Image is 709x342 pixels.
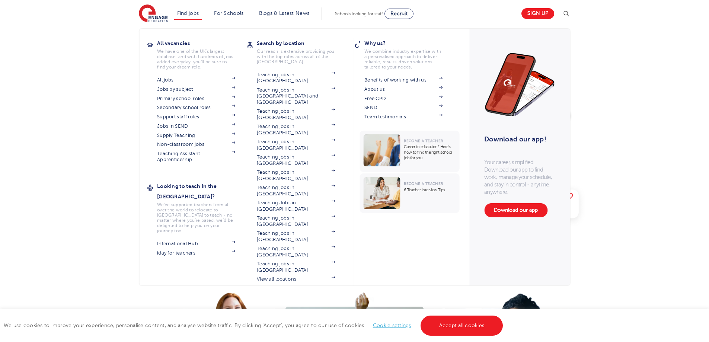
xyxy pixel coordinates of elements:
img: Engage Education [139,4,168,23]
a: Teaching jobs in [GEOGRAPHIC_DATA] [257,139,335,151]
a: Teaching jobs in [GEOGRAPHIC_DATA] [257,230,335,243]
a: Recruit [384,9,413,19]
a: Blogs & Latest News [259,10,310,16]
a: Free CPD [364,96,443,102]
h3: Why us? [364,38,454,48]
a: Looking to teach in the [GEOGRAPHIC_DATA]?We've supported teachers from all over the world to rel... [157,181,246,233]
p: We've supported teachers from all over the world to relocate to [GEOGRAPHIC_DATA] to teach - no m... [157,202,235,233]
a: Support staff roles [157,114,235,120]
h3: Search by location [257,38,346,48]
span: Schools looking for staff [335,11,383,16]
a: Teaching jobs in [GEOGRAPHIC_DATA] and [GEOGRAPHIC_DATA] [257,87,335,105]
a: International Hub [157,241,235,247]
a: Cookie settings [373,323,411,328]
p: Our reach is extensive providing you with the top roles across all of the [GEOGRAPHIC_DATA] [257,49,335,64]
a: Accept all cookies [421,316,503,336]
a: All jobs [157,77,235,83]
a: Why us?We combine industry expertise with a personalised approach to deliver reliable, results-dr... [364,38,454,70]
a: All vacanciesWe have one of the UK's largest database. and with hundreds of jobs added everyday. ... [157,38,246,70]
a: Teaching jobs in [GEOGRAPHIC_DATA] [257,108,335,121]
a: SEND [364,105,443,111]
a: Download our app [484,203,547,217]
p: We combine industry expertise with a personalised approach to deliver reliable, results-driven so... [364,49,443,70]
span: We use cookies to improve your experience, personalise content, and analyse website traffic. By c... [4,323,505,328]
span: Become a Teacher [404,139,443,143]
a: Teaching jobs in [GEOGRAPHIC_DATA] [257,246,335,258]
a: Teaching jobs in [GEOGRAPHIC_DATA] [257,72,335,84]
a: For Schools [214,10,243,16]
a: Teaching jobs in [GEOGRAPHIC_DATA] [257,169,335,182]
p: Your career, simplified. Download our app to find work, manage your schedule, and stay in control... [484,159,555,196]
h3: All vacancies [157,38,246,48]
a: Secondary school roles [157,105,235,111]
a: Teaching Jobs in [GEOGRAPHIC_DATA] [257,200,335,212]
a: Teaching jobs in [GEOGRAPHIC_DATA] [257,154,335,166]
p: 6 Teacher Interview Tips [404,187,456,193]
a: Search by locationOur reach is extensive providing you with the top roles across all of the [GEOG... [257,38,346,64]
a: Teaching jobs in [GEOGRAPHIC_DATA] [257,261,335,273]
a: About us [364,86,443,92]
a: Supply Teaching [157,132,235,138]
a: Jobs by subject [157,86,235,92]
a: Sign up [521,8,554,19]
h3: Looking to teach in the [GEOGRAPHIC_DATA]? [157,181,246,202]
a: Teaching Assistant Apprenticeship [157,151,235,163]
a: Teaching jobs in [GEOGRAPHIC_DATA] [257,124,335,136]
span: Recruit [390,11,408,16]
a: Become a TeacherCareer in education? Here’s how to find the right school job for you [360,131,461,172]
span: Become a Teacher [404,182,443,186]
a: Primary school roles [157,96,235,102]
a: Non-classroom jobs [157,141,235,147]
a: Benefits of working with us [364,77,443,83]
h3: Download our app! [484,131,552,147]
a: Become a Teacher6 Teacher Interview Tips [360,173,461,213]
a: Teaching jobs in [GEOGRAPHIC_DATA] [257,215,335,227]
a: Teaching jobs in [GEOGRAPHIC_DATA] [257,185,335,197]
p: We have one of the UK's largest database. and with hundreds of jobs added everyday. you'll be sur... [157,49,235,70]
a: iday for teachers [157,250,235,256]
a: Jobs in SEND [157,123,235,129]
a: Team testimonials [364,114,443,120]
a: Find jobs [177,10,199,16]
p: Career in education? Here’s how to find the right school job for you [404,144,456,161]
a: View all locations [257,276,335,282]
